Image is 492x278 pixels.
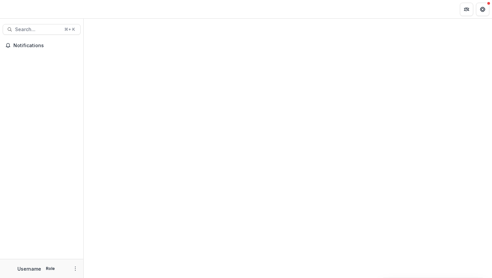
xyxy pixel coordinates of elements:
button: Partners [460,3,473,16]
span: Notifications [13,43,78,49]
button: Notifications [3,40,81,51]
p: Role [44,266,57,272]
nav: breadcrumb [86,4,115,14]
button: Get Help [476,3,489,16]
div: ⌘ + K [63,26,76,33]
p: Username [17,265,41,272]
button: Search... [3,24,81,35]
button: More [71,265,79,273]
span: Search... [15,27,60,32]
